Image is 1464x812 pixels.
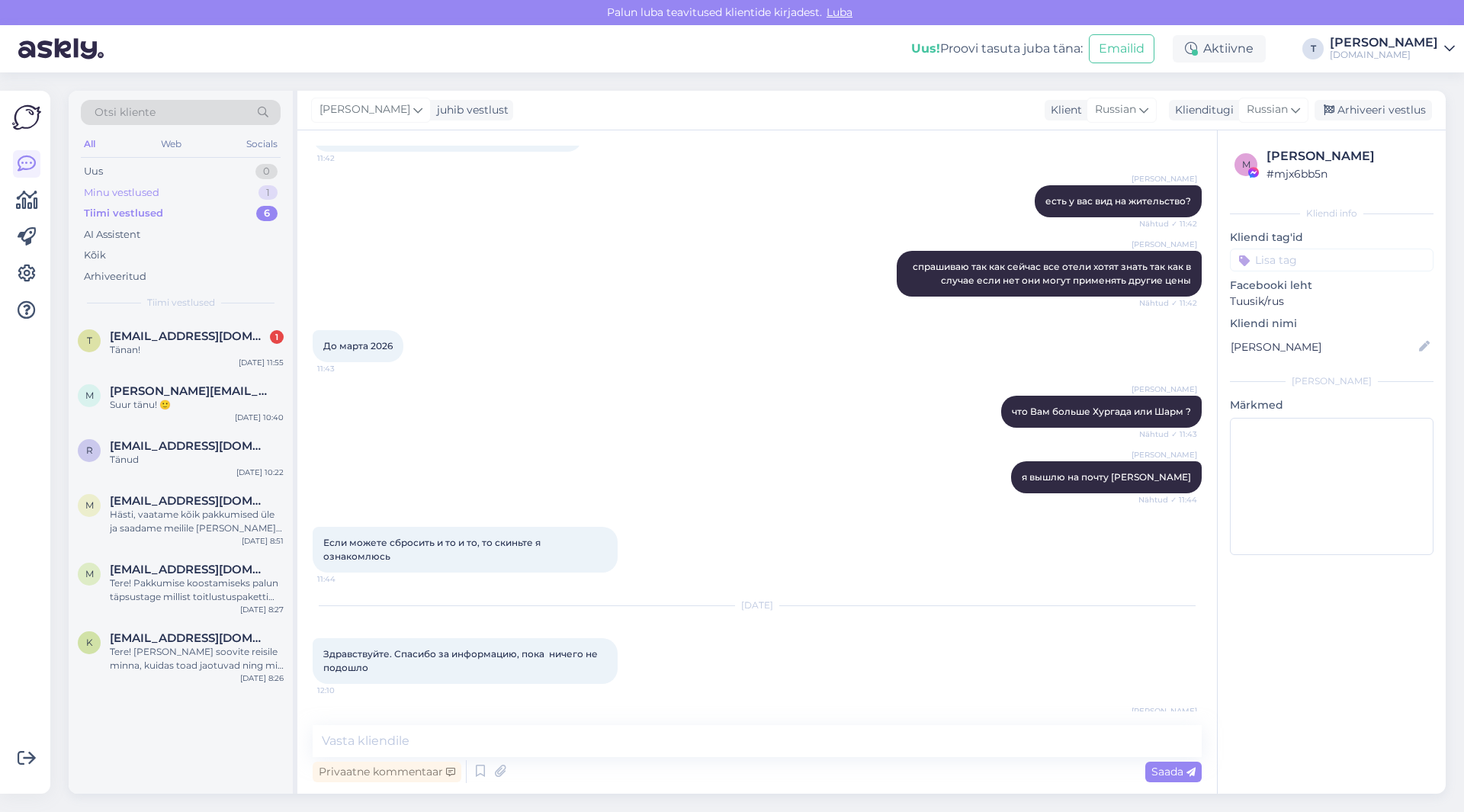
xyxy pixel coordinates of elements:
[85,499,94,511] span: m
[911,40,1083,58] div: Proovi tasuta juba täna:
[240,672,284,684] div: [DATE] 8:26
[1139,218,1197,229] span: Nähtud ✓ 11:42
[1230,278,1433,294] p: Facebooki leht
[84,206,163,221] div: Tiimi vestlused
[1022,471,1191,483] span: я вышлю на почту [PERSON_NAME]
[1045,195,1191,207] span: есть у вас вид на жительство?
[270,330,284,344] div: 1
[313,762,461,782] div: Privaatne kommentaar
[1132,449,1197,461] span: [PERSON_NAME]
[323,648,600,673] span: Здравствуйте. Спасибо за информацию, пока ничего не подошло
[84,227,140,242] div: AI Assistent
[317,573,374,585] span: 11:44
[81,134,98,154] div: All
[110,398,284,412] div: Suur tänu! 🙂
[256,206,278,221] div: 6
[1315,100,1432,120] div: Arhiveeri vestlus
[1151,765,1196,778] span: Saada
[1230,229,1433,246] p: Kliendi tag'id
[110,563,268,576] span: maili@raama.ee
[110,576,284,604] div: Tere! Pakkumise koostamiseks palun täpsustage millist toitlustuspaketti soovite ja mis võiks olla...
[110,439,268,453] span: raudseppkerli@gmail.com
[317,685,374,696] span: 12:10
[1330,49,1438,61] div: [DOMAIN_NAME]
[1173,35,1266,63] div: Aktiivne
[431,102,509,118] div: juhib vestlust
[242,535,284,547] div: [DATE] 8:51
[240,604,284,615] div: [DATE] 8:27
[1230,374,1433,388] div: [PERSON_NAME]
[239,357,284,368] div: [DATE] 11:55
[84,185,159,201] div: Minu vestlused
[1230,207,1433,220] div: Kliendi info
[1247,101,1288,118] span: Russian
[1139,428,1197,440] span: Nähtud ✓ 11:43
[84,269,146,284] div: Arhiveeritud
[1267,165,1429,182] div: # mjx6bb5n
[86,637,93,648] span: k
[323,340,393,351] span: До марта 2026
[95,104,156,120] span: Otsi kliente
[822,5,857,19] span: Luba
[317,152,374,164] span: 11:42
[110,329,268,343] span: tiina.luik@mail.ee
[323,537,543,562] span: Если можете сбросить и то и то, то скиньте я ознакомлюсь
[313,599,1202,612] div: [DATE]
[12,103,41,132] img: Askly Logo
[1132,705,1197,717] span: [PERSON_NAME]
[110,508,284,535] div: Hästi, vaatame kõik pakkumised üle ja saadame meilile [PERSON_NAME] päeva jooksul. :)
[1095,101,1136,118] span: Russian
[1012,406,1191,417] span: что Вам больше Хургада или Шарм ?
[1242,159,1250,170] span: m
[258,185,278,201] div: 1
[110,384,268,398] span: monika@samet.ee
[1230,316,1433,332] p: Kliendi nimi
[1132,384,1197,395] span: [PERSON_NAME]
[1169,102,1234,118] div: Klienditugi
[1230,397,1433,413] p: Märkmed
[1139,297,1197,309] span: Nähtud ✓ 11:42
[319,101,410,118] span: [PERSON_NAME]
[158,134,185,154] div: Web
[1045,102,1082,118] div: Klient
[110,343,284,357] div: Tänan!
[1132,239,1197,250] span: [PERSON_NAME]
[1330,37,1455,61] a: [PERSON_NAME][DOMAIN_NAME]
[1138,494,1197,505] span: Nähtud ✓ 11:44
[1231,339,1416,355] input: Lisa nimi
[110,645,284,672] div: Tere! [PERSON_NAME] soovite reisile minna, kuidas toad jaotuvad ning mis on maksimaalne eelarve r...
[110,453,284,467] div: Tänud
[1089,34,1154,63] button: Emailid
[235,412,284,423] div: [DATE] 10:40
[87,335,92,346] span: t
[913,261,1193,286] span: спрашиваю так как сейчас все отели хотят знать так как в случае если нет они могут применять друг...
[1230,249,1433,271] input: Lisa tag
[85,390,94,401] span: m
[84,164,103,179] div: Uus
[84,248,106,263] div: Kõik
[147,296,215,310] span: Tiimi vestlused
[911,41,940,56] b: Uus!
[1330,37,1438,49] div: [PERSON_NAME]
[243,134,281,154] div: Socials
[110,631,268,645] span: kaialiisroostalu89@gmail.com
[110,494,268,508] span: maili@raama.ee
[86,445,93,456] span: r
[255,164,278,179] div: 0
[317,363,374,374] span: 11:43
[1132,173,1197,185] span: [PERSON_NAME]
[236,467,284,478] div: [DATE] 10:22
[1302,38,1324,59] div: T
[1267,147,1429,165] div: [PERSON_NAME]
[85,568,94,579] span: m
[1230,294,1433,310] p: Tuusik/rus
